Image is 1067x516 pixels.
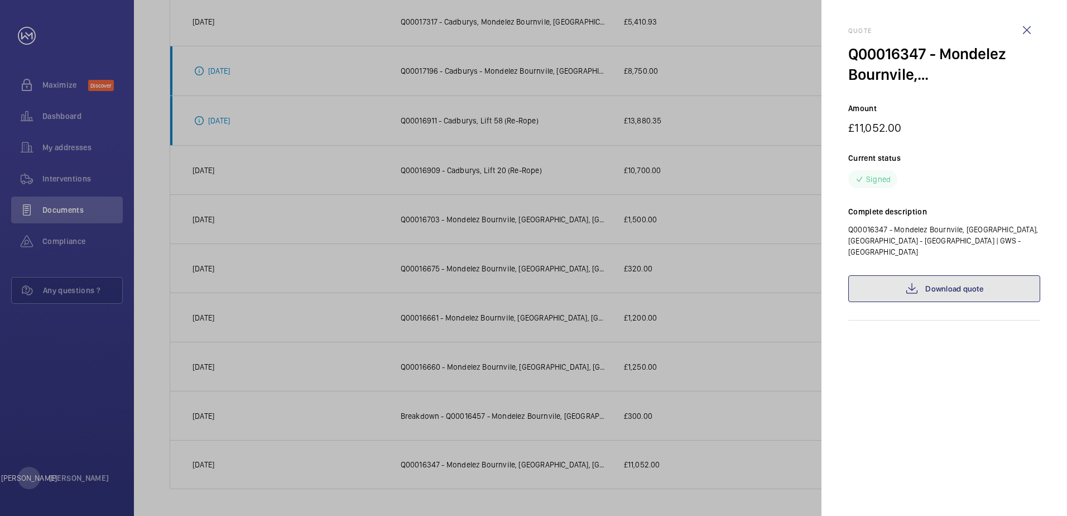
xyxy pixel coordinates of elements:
p: £11,052.00 [848,121,1040,135]
a: Download quote [848,275,1040,302]
p: Q00016347 - Mondelez Bournvile, [GEOGRAPHIC_DATA], [GEOGRAPHIC_DATA] - [GEOGRAPHIC_DATA] | GWS - ... [848,224,1040,257]
p: Current status [848,152,1040,164]
div: Q00016347 - Mondelez Bournvile, [GEOGRAPHIC_DATA], [GEOGRAPHIC_DATA] - [GEOGRAPHIC_DATA] | GWS - ... [848,44,1040,85]
p: Amount [848,103,1040,114]
p: Complete description [848,206,1040,217]
p: Signed [866,174,891,185]
h2: Quote [848,27,1040,35]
